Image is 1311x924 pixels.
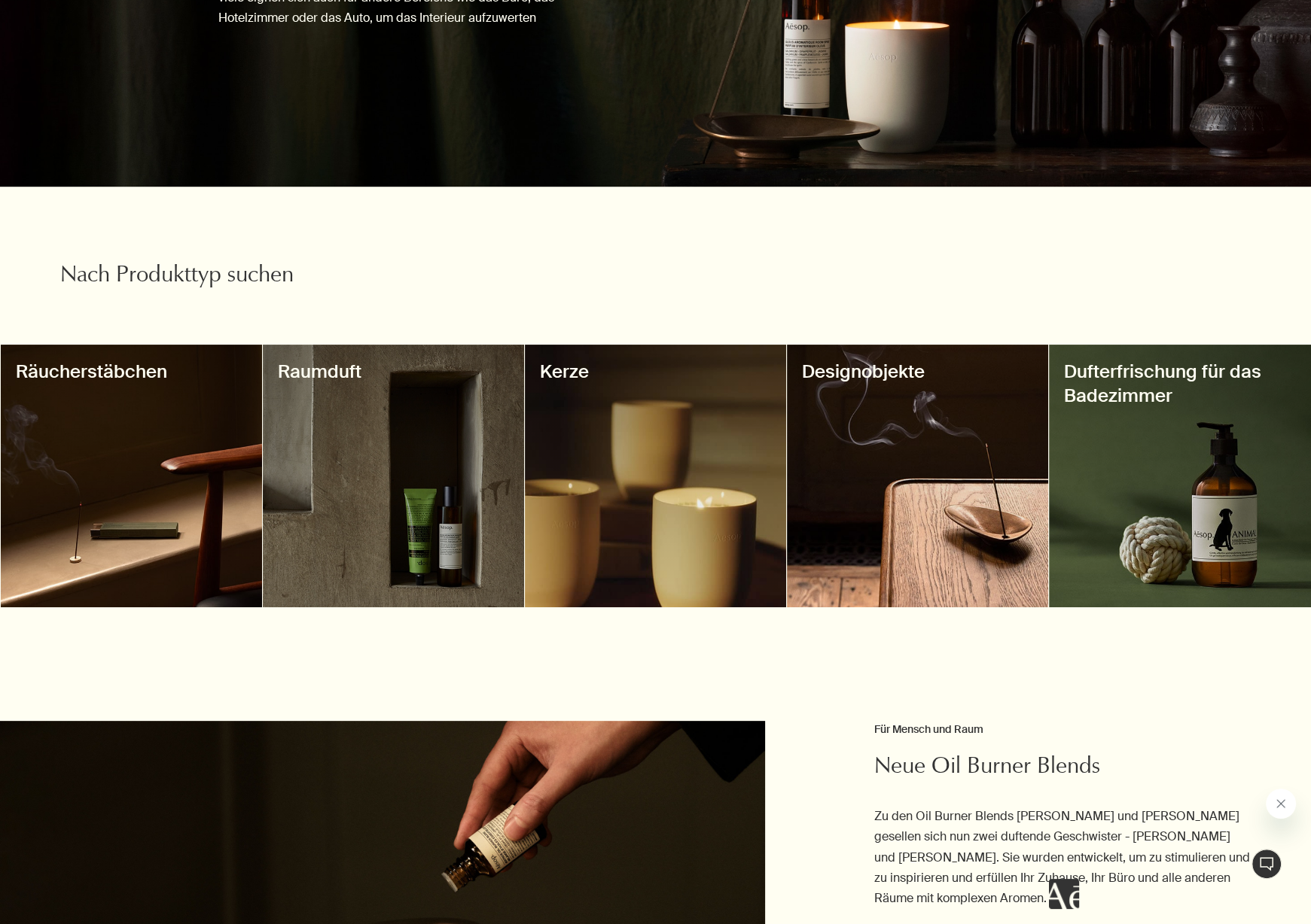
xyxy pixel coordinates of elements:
[1049,789,1296,909] div: Aesop sagt „Unsere Consultants stehen Ihnen jetzt für eine persönliche Produktberatung zur Verfüg...
[9,32,184,74] span: Unsere Consultants stehen Ihnen jetzt für eine persönliche Produktberatung zur Verfügung.
[525,345,786,607] a: Aesop candle placed next to Aesop hand wash in an amber pump bottle on brown tiled shelf.Kerze
[1064,360,1295,408] h3: Dufterfrischung für das Badezimmer
[874,753,1251,783] h2: Neue Oil Burner Blends
[874,806,1251,908] p: Zu den Oil Burner Blends [PERSON_NAME] und [PERSON_NAME] gesellen sich nun zwei duftende Geschwis...
[874,721,1251,739] h3: Für Mensch und Raum
[787,345,1048,607] a: Aesop bronze incense holder with burning incense on top of a wooden tableDesignobjekte
[278,360,509,384] h3: Raumduft
[1,345,262,607] a: Aesop aromatique incense burning on a brown ledge next to a chairRäucherstäbchen
[1049,879,1079,909] iframe: Kein Inhalt
[9,12,202,24] h1: Aesop
[802,360,1033,384] h3: Designobjekte
[60,262,457,292] h2: Nach Produkttyp suchen
[263,345,524,607] a: Aesop rooms spray in amber glass spray bottle placed next to Aesop geranium hand balm in tube on ...
[1266,789,1296,819] iframe: Nachricht von Aesop schließen
[540,360,771,384] h3: Kerze
[16,360,247,384] h3: Räucherstäbchen
[1049,345,1310,607] a: Aesop Animal bottle and a dog toy placed in front of a green background.Dufterfrischung für das B...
